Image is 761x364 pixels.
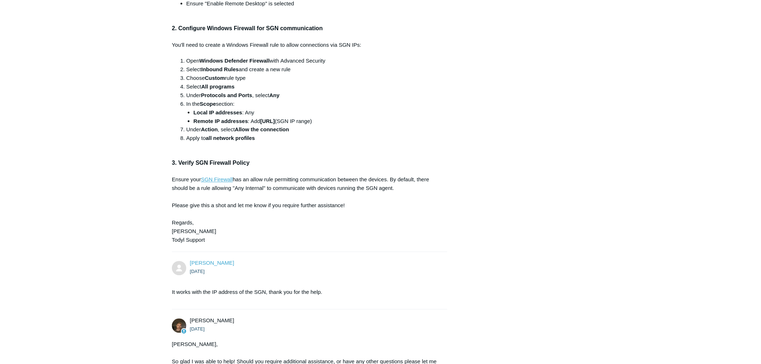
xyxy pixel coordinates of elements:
strong: Action [201,127,218,133]
strong: Remote IP addresses [193,118,248,124]
strong: Scope [200,101,216,107]
li: Open with Advanced Security [186,56,440,65]
strong: 3. Verify SGN Firewall Policy [172,160,250,166]
li: Select [186,82,440,91]
p: It works with the IP address of the SGN, thank you for the help. [172,288,440,297]
li: : Any [193,108,440,117]
a: SGN Firewall [201,177,233,183]
li: Under , select [186,91,440,100]
time: 08/12/2025, 16:19 [190,327,205,332]
strong: Windows Defender Firewall [200,58,270,64]
strong: Protocols and Ports [201,92,252,98]
a: [PERSON_NAME] [190,260,234,266]
span: Andy Paull [190,318,234,324]
strong: Local IP addresses [193,109,242,115]
li: In the section: [186,100,440,126]
li: Select and create a new rule [186,65,440,74]
strong: [URL] [260,118,275,124]
strong: 2. Configure Windows Firewall for SGN communication [172,25,323,31]
strong: Custom [205,75,225,81]
li: Apply to [186,134,440,143]
time: 08/12/2025, 16:06 [190,269,205,274]
strong: Inbound Rules [201,66,239,72]
strong: Any [269,92,279,98]
span: Jenny Patel [190,260,234,266]
strong: All programs [201,83,235,90]
strong: Allow the connection [235,127,289,133]
li: : Add (SGN IP range) [193,117,440,126]
li: Under , select [186,126,440,134]
strong: all network profiles [206,135,255,141]
li: Choose rule type [186,74,440,82]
